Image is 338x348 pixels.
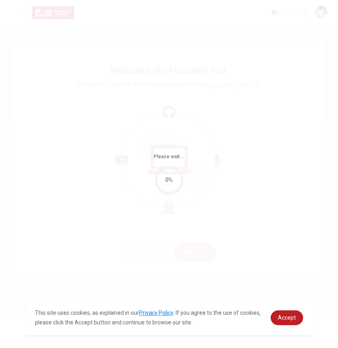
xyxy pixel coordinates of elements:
[271,310,303,325] a: dismiss cookie message
[154,154,184,159] span: Please wait...
[165,175,173,185] div: 0%
[35,310,261,326] span: This site uses cookies, as explained in our . If you agree to the use of cookies, please click th...
[278,314,296,321] span: Accept
[139,310,173,316] a: Privacy Policy
[25,300,313,335] div: cookieconsent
